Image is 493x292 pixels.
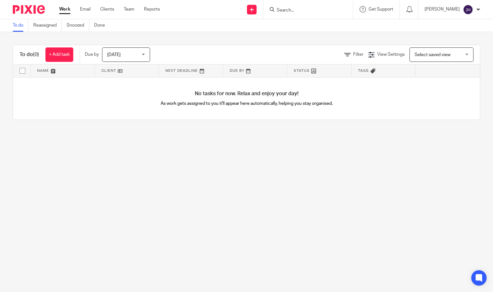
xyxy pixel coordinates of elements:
[59,6,70,13] a: Work
[358,69,369,72] span: Tags
[107,53,121,57] span: [DATE]
[33,52,39,57] span: (0)
[369,7,393,12] span: Get Support
[80,6,91,13] a: Email
[45,47,73,62] a: + Add task
[144,6,160,13] a: Reports
[463,4,473,15] img: svg%3E
[276,8,334,13] input: Search
[13,5,45,14] img: Pixie
[13,90,480,97] h4: No tasks for now. Relax and enjoy your day!
[20,51,39,58] h1: To do
[94,19,110,32] a: Done
[13,19,28,32] a: To do
[67,19,89,32] a: Snoozed
[377,52,405,57] span: View Settings
[425,6,460,13] p: [PERSON_NAME]
[85,51,99,58] p: Due by
[353,52,363,57] span: Filter
[415,53,450,57] span: Select saved view
[100,6,114,13] a: Clients
[33,19,62,32] a: Reassigned
[124,6,134,13] a: Team
[130,100,363,107] p: As work gets assigned to you it'll appear here automatically, helping you stay organised.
